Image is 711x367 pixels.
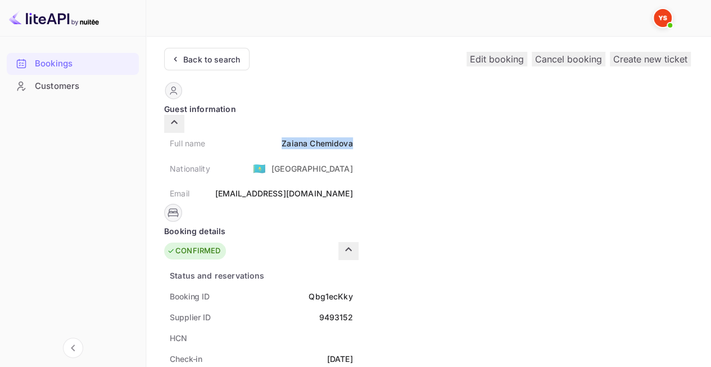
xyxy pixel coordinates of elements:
[309,290,352,302] div: Qbg1ecKky
[9,9,99,27] img: LiteAPI logo
[7,75,139,97] div: Customers
[7,75,139,96] a: Customers
[164,225,359,237] div: Booking details
[654,9,672,27] img: Yandex Support
[63,338,83,358] button: Collapse navigation
[170,353,202,365] div: Check-in
[170,187,189,199] div: Email
[532,52,605,66] button: Cancel booking
[467,52,527,66] button: Edit booking
[253,158,266,178] span: United States
[170,137,205,149] div: Full name
[7,53,139,75] div: Bookings
[170,270,264,281] div: Status and reservations
[35,80,133,93] div: Customers
[7,53,139,74] a: Bookings
[167,245,220,257] div: CONFIRMED
[271,163,353,174] div: [GEOGRAPHIC_DATA]
[170,311,211,323] div: Supplier ID
[327,353,353,365] div: [DATE]
[170,163,210,174] div: Nationality
[610,52,691,66] button: Create new ticket
[183,53,240,65] div: Back to search
[215,187,352,199] div: [EMAIL_ADDRESS][DOMAIN_NAME]
[282,137,352,149] div: Zaiana Chemidova
[164,103,359,115] div: Guest information
[170,332,187,344] div: HCN
[319,311,353,323] div: 9493152
[170,290,210,302] div: Booking ID
[35,57,133,70] div: Bookings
